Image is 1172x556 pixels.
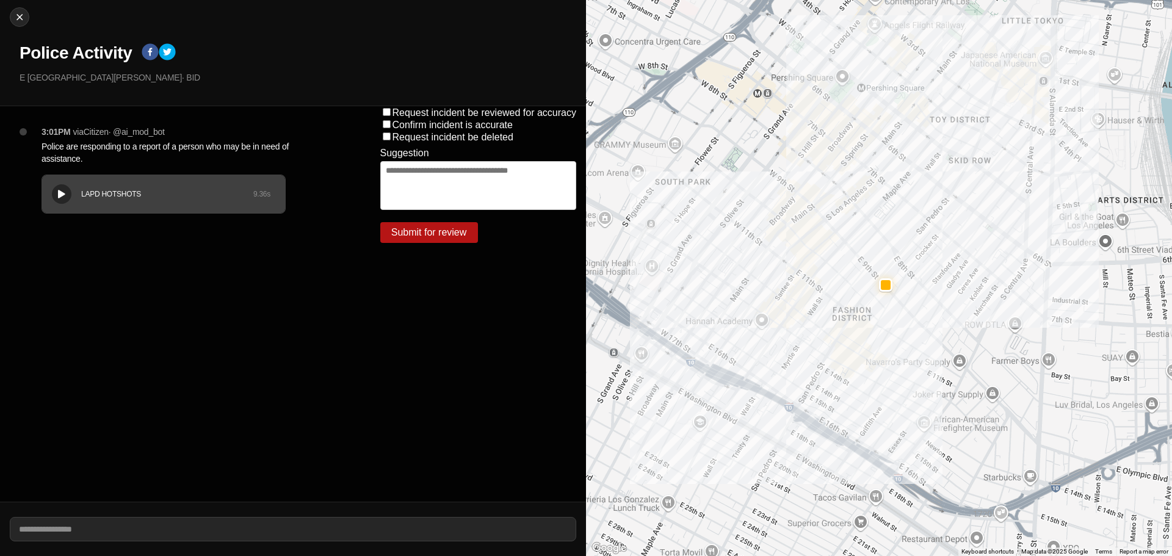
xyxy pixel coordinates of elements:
p: E [GEOGRAPHIC_DATA][PERSON_NAME] · BID [20,71,576,84]
label: Confirm incident is accurate [392,120,513,130]
img: cancel [13,11,26,23]
p: 3:01PM [42,126,71,138]
label: Request incident be deleted [392,132,513,142]
div: LAPD HOTSHOTS [81,189,253,199]
a: Terms (opens in new tab) [1095,548,1112,555]
button: Keyboard shortcuts [961,547,1014,556]
a: Report a map error [1120,548,1168,555]
button: twitter [159,43,176,63]
p: Police are responding to a report of a person who may be in need of assistance. [42,140,331,165]
button: Submit for review [380,222,478,243]
img: Google [589,540,629,556]
a: Open this area in Google Maps (opens a new window) [589,540,629,556]
button: facebook [142,43,159,63]
div: 9.36 s [253,189,270,199]
h1: Police Activity [20,42,132,64]
label: Request incident be reviewed for accuracy [392,107,577,118]
button: cancel [10,7,29,27]
label: Suggestion [380,148,429,159]
span: Map data ©2025 Google [1021,548,1088,555]
p: via Citizen · @ ai_mod_bot [73,126,165,138]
